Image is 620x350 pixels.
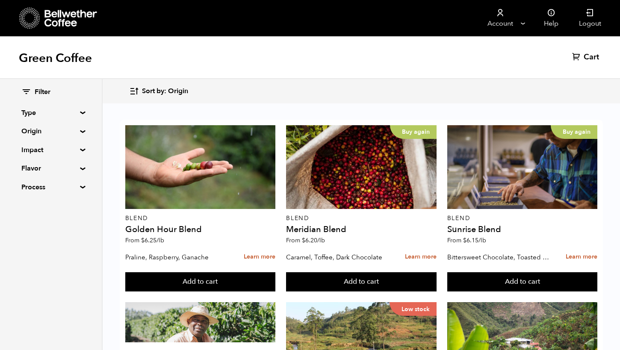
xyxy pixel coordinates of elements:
span: From [447,236,486,244]
summary: Impact [21,145,80,155]
h4: Sunrise Blend [447,225,598,234]
span: Filter [35,88,50,97]
p: Buy again [390,125,437,139]
summary: Origin [21,126,80,136]
h4: Meridian Blend [286,225,437,234]
span: From [125,236,164,244]
p: Blend [125,215,276,221]
button: Add to cart [286,272,437,292]
p: Buy again [551,125,597,139]
span: /lb [478,236,486,244]
a: Cart [572,52,601,62]
span: From [286,236,325,244]
bdi: 6.15 [463,236,486,244]
summary: Type [21,108,80,118]
bdi: 6.20 [302,236,325,244]
p: Caramel, Toffee, Dark Chocolate [286,251,388,264]
button: Sort by: Origin [129,81,188,101]
span: /lb [317,236,325,244]
p: Praline, Raspberry, Ganache [125,251,227,264]
span: $ [463,236,466,244]
a: Learn more [405,248,437,266]
h1: Green Coffee [19,50,92,66]
span: Sort by: Origin [142,87,188,96]
p: Bittersweet Chocolate, Toasted Marshmallow, Candied Orange, Praline [447,251,549,264]
bdi: 6.25 [141,236,164,244]
a: Buy again [286,125,437,209]
span: Cart [584,52,599,62]
h4: Golden Hour Blend [125,225,276,234]
a: Learn more [566,248,597,266]
p: Blend [286,215,437,221]
button: Add to cart [125,272,276,292]
summary: Process [21,182,80,192]
button: Add to cart [447,272,598,292]
span: $ [302,236,305,244]
a: Learn more [244,248,275,266]
span: $ [141,236,145,244]
p: Blend [447,215,598,221]
p: Low stock [390,302,437,316]
span: /lb [156,236,164,244]
summary: Flavor [21,163,80,174]
a: Buy again [447,125,598,209]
